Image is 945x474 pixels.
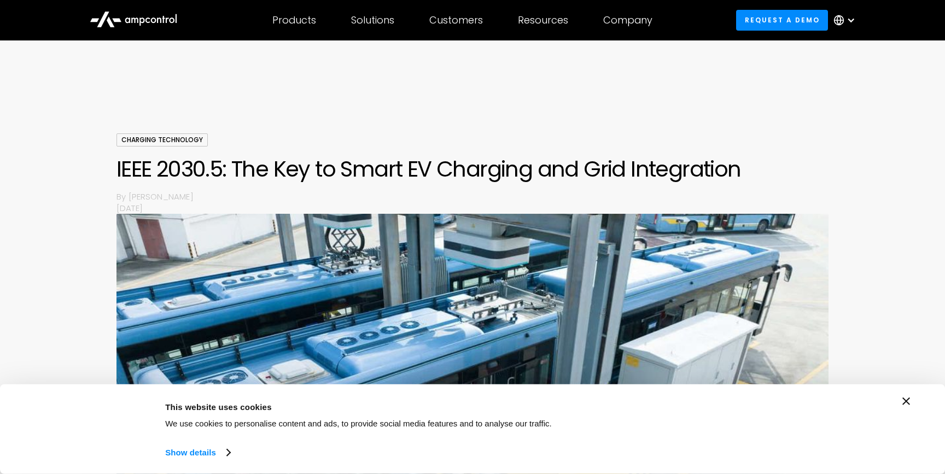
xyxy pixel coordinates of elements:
[116,133,208,147] div: Charging Technology
[603,14,652,26] div: Company
[429,14,483,26] div: Customers
[272,14,316,26] div: Products
[116,191,129,202] p: By
[116,156,829,182] h1: IEEE 2030.5: The Key to Smart EV Charging and Grid Integration
[518,14,568,26] div: Resources
[902,397,910,405] button: Close banner
[165,444,230,461] a: Show details
[116,202,829,214] p: [DATE]
[351,14,394,26] div: Solutions
[129,191,829,202] p: [PERSON_NAME]
[726,397,882,429] button: Okay
[165,400,701,413] div: This website uses cookies
[736,10,828,30] a: Request a demo
[165,419,552,428] span: We use cookies to personalise content and ads, to provide social media features and to analyse ou...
